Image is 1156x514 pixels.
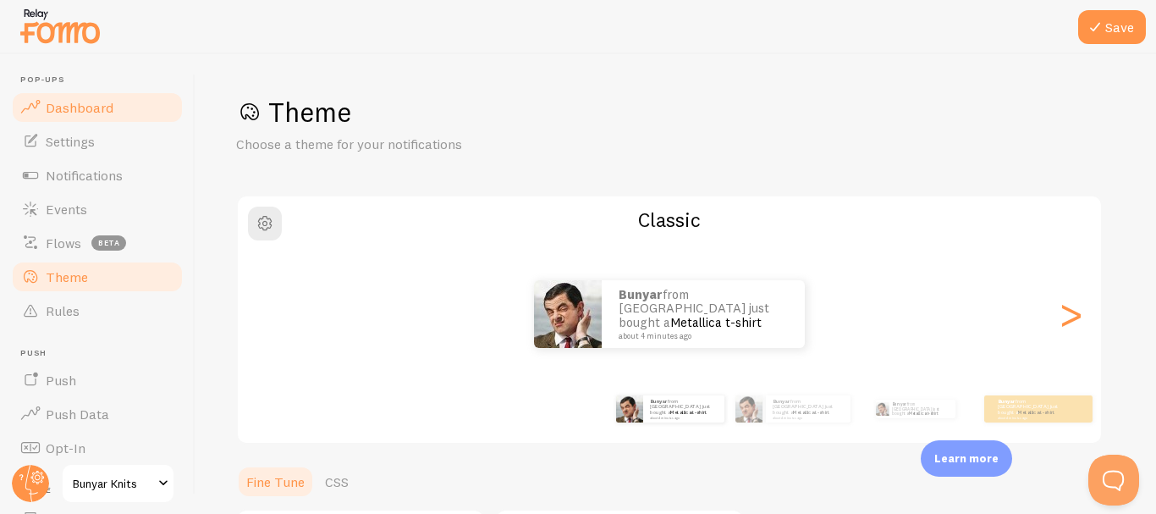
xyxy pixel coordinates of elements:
[10,192,184,226] a: Events
[46,372,76,389] span: Push
[619,286,663,302] strong: Bunyar
[46,167,123,184] span: Notifications
[998,398,1016,405] strong: Bunyar
[875,402,889,416] img: Fomo
[236,135,642,154] p: Choose a theme for your notifications
[10,124,184,158] a: Settings
[46,302,80,319] span: Rules
[10,226,184,260] a: Flows beta
[934,450,999,467] p: Learn more
[1018,409,1054,416] a: Metallica t-shirt
[650,416,716,419] small: about 4 minutes ago
[998,416,1064,419] small: about 4 minutes ago
[61,463,175,504] a: Bunyar Knits
[236,465,315,499] a: Fine Tune
[46,268,88,285] span: Theme
[10,363,184,397] a: Push
[892,401,907,406] strong: Bunyar
[921,440,1012,477] div: Learn more
[735,395,762,423] img: Fomo
[1060,253,1081,375] div: Next slide
[238,207,1101,233] h2: Classic
[10,431,184,465] a: Opt-In
[91,235,126,251] span: beta
[236,95,1115,130] h1: Theme
[650,398,718,419] p: from [GEOGRAPHIC_DATA] just bought a
[773,398,844,419] p: from [GEOGRAPHIC_DATA] just bought a
[46,99,113,116] span: Dashboard
[315,465,359,499] a: CSS
[18,4,102,47] img: fomo-relay-logo-orange.svg
[619,332,783,340] small: about 4 minutes ago
[10,397,184,431] a: Push Data
[909,411,938,416] a: Metallica t-shirt
[650,398,668,405] strong: Bunyar
[998,398,1065,419] p: from [GEOGRAPHIC_DATA] just bought a
[46,201,87,218] span: Events
[10,158,184,192] a: Notifications
[773,398,790,405] strong: Bunyar
[616,395,643,423] img: Fomo
[20,75,184,86] span: Pop-ups
[670,409,707,416] a: Metallica t-shirt
[10,260,184,294] a: Theme
[10,91,184,124] a: Dashboard
[619,288,788,340] p: from [GEOGRAPHIC_DATA] just bought a
[10,294,184,328] a: Rules
[670,314,762,330] a: Metallica t-shirt
[793,409,829,416] a: Metallica t-shirt
[20,348,184,359] span: Push
[46,235,81,251] span: Flows
[773,416,842,419] small: about 4 minutes ago
[892,400,949,418] p: from [GEOGRAPHIC_DATA] just bought a
[46,133,95,150] span: Settings
[46,406,109,423] span: Push Data
[1088,455,1139,506] iframe: Help Scout Beacon - Open
[73,473,153,494] span: Bunyar Knits
[534,280,602,348] img: Fomo
[46,439,85,456] span: Opt-In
